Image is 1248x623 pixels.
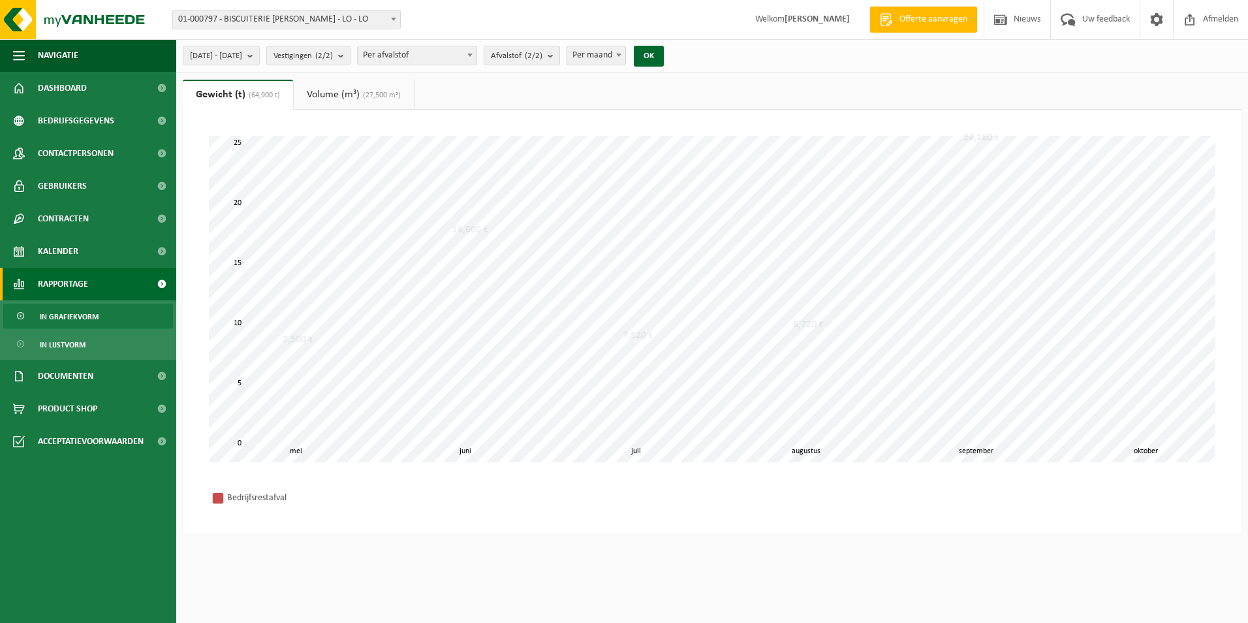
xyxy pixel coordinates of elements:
[38,137,114,170] span: Contactpersonen
[525,52,542,60] count: (2/2)
[183,46,260,65] button: [DATE] - [DATE]
[40,332,86,357] span: In lijstvorm
[190,46,242,66] span: [DATE] - [DATE]
[790,318,826,331] div: 8,720 t
[619,329,656,342] div: 7,820 t
[245,91,280,99] span: (64,900 t)
[634,46,664,67] button: OK
[38,268,88,300] span: Rapportage
[294,80,414,110] a: Volume (m³)
[38,425,144,458] span: Acceptatievoorwaarden
[3,304,173,328] a: In grafiekvorm
[227,490,397,506] div: Bedrijfsrestafval
[360,91,401,99] span: (27,500 m³)
[785,14,850,24] strong: [PERSON_NAME]
[38,170,87,202] span: Gebruikers
[173,10,400,29] span: 01-000797 - BISCUITERIE JULES DESTROOPER - LO - LO
[38,39,78,72] span: Navigatie
[38,392,97,425] span: Product Shop
[38,202,89,235] span: Contracten
[38,72,87,104] span: Dashboard
[484,46,560,65] button: Afvalstof(2/2)
[38,360,93,392] span: Documenten
[358,46,476,65] span: Per afvalstof
[896,13,971,26] span: Offerte aanvragen
[38,235,78,268] span: Kalender
[567,46,626,65] span: Per maand
[3,332,173,357] a: In lijstvorm
[869,7,977,33] a: Offerte aanvragen
[357,46,477,65] span: Per afvalstof
[960,131,1002,144] div: 24,260 t
[315,52,333,60] count: (2/2)
[279,333,316,346] div: 7,500 t
[38,104,114,137] span: Bedrijfsgegevens
[273,46,333,66] span: Vestigingen
[40,304,99,329] span: In grafiekvorm
[183,80,293,110] a: Gewicht (t)
[172,10,401,29] span: 01-000797 - BISCUITERIE JULES DESTROOPER - LO - LO
[449,223,491,236] div: 16,600 t
[266,46,351,65] button: Vestigingen(2/2)
[491,46,542,66] span: Afvalstof
[567,46,625,65] span: Per maand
